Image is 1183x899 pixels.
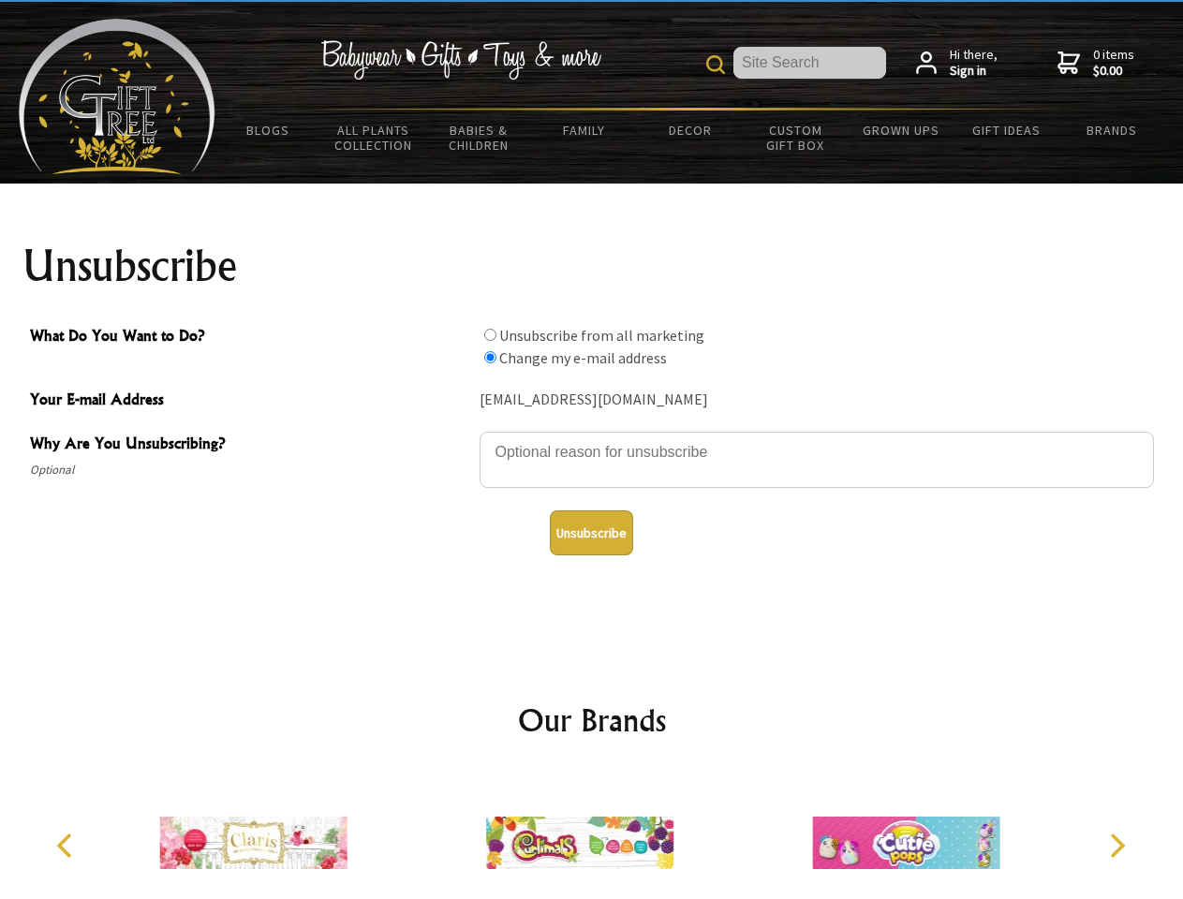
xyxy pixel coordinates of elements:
[499,348,667,367] label: Change my e-mail address
[950,47,998,80] span: Hi there,
[706,55,725,74] img: product search
[743,111,849,165] a: Custom Gift Box
[320,40,601,80] img: Babywear - Gifts - Toys & more
[550,510,633,555] button: Unsubscribe
[484,351,496,363] input: What Do You Want to Do?
[30,388,470,415] span: Your E-mail Address
[480,386,1154,415] div: [EMAIL_ADDRESS][DOMAIN_NAME]
[916,47,998,80] a: Hi there,Sign in
[499,326,704,345] label: Unsubscribe from all marketing
[1057,47,1134,80] a: 0 items$0.00
[484,329,496,341] input: What Do You Want to Do?
[532,111,638,150] a: Family
[1059,111,1165,150] a: Brands
[848,111,954,150] a: Grown Ups
[30,432,470,459] span: Why Are You Unsubscribing?
[19,19,215,174] img: Babyware - Gifts - Toys and more...
[954,111,1059,150] a: Gift Ideas
[30,324,470,351] span: What Do You Want to Do?
[30,459,470,481] span: Optional
[637,111,743,150] a: Decor
[215,111,321,150] a: BLOGS
[37,698,1146,743] h2: Our Brands
[1096,825,1137,866] button: Next
[733,47,886,79] input: Site Search
[950,63,998,80] strong: Sign in
[480,432,1154,488] textarea: Why Are You Unsubscribing?
[321,111,427,165] a: All Plants Collection
[426,111,532,165] a: Babies & Children
[47,825,88,866] button: Previous
[1093,63,1134,80] strong: $0.00
[22,243,1161,288] h1: Unsubscribe
[1093,46,1134,80] span: 0 items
